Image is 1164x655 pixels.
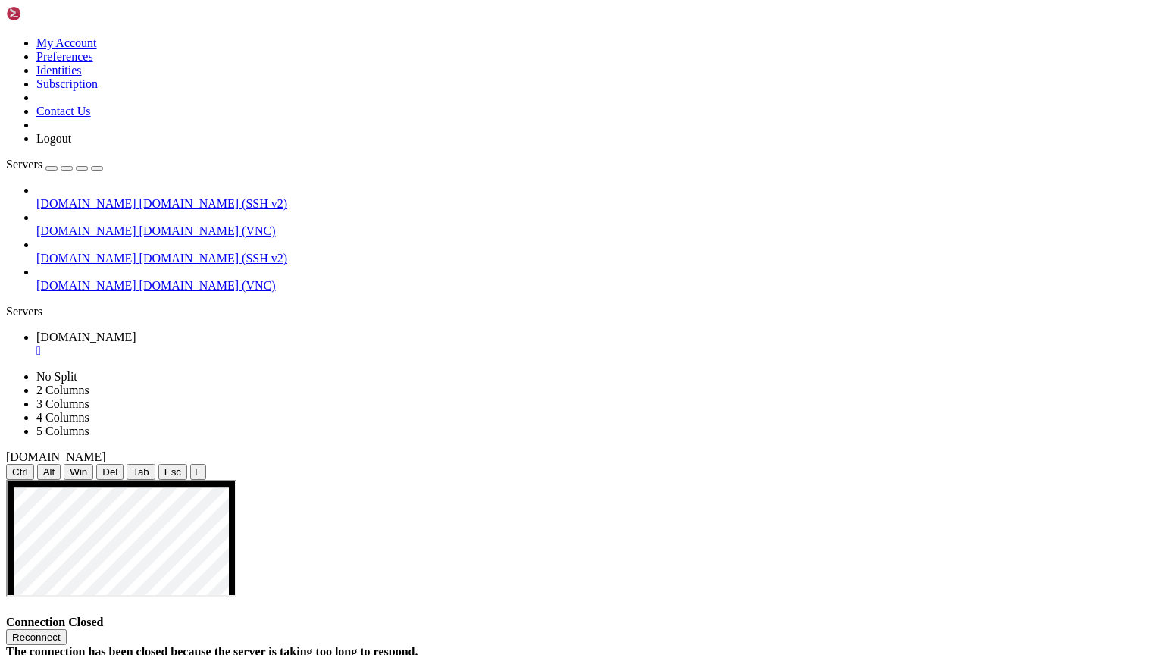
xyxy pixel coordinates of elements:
button: Tab [127,464,155,480]
span: Del [102,466,117,478]
li: [DOMAIN_NAME] [DOMAIN_NAME] (SSH v2) [36,238,1158,265]
a: 2 Columns [36,384,89,396]
span: Connection Closed [6,616,103,628]
div: Servers [6,305,1158,318]
span: Win [70,466,87,478]
span: Servers [6,158,42,171]
a: [DOMAIN_NAME] [DOMAIN_NAME] (SSH v2) [36,197,1158,211]
span: [DOMAIN_NAME] [36,331,136,343]
a:  [36,344,1158,358]
a: 3 Columns [36,397,89,410]
button: Alt [37,464,61,480]
li: [DOMAIN_NAME] [DOMAIN_NAME] (VNC) [36,211,1158,238]
a: [DOMAIN_NAME] [DOMAIN_NAME] (VNC) [36,279,1158,293]
span: Esc [164,466,181,478]
span: [DOMAIN_NAME] (SSH v2) [139,252,288,265]
span: Ctrl [12,466,28,478]
a: No Split [36,370,77,383]
a: [DOMAIN_NAME] [DOMAIN_NAME] (SSH v2) [36,252,1158,265]
li: [DOMAIN_NAME] [DOMAIN_NAME] (VNC) [36,265,1158,293]
a: [DOMAIN_NAME] [DOMAIN_NAME] (VNC) [36,224,1158,238]
a: Logout [36,132,71,145]
a: limson.click [36,331,1158,358]
img: Shellngn [6,6,93,21]
a: My Account [36,36,97,49]
button:  [190,464,206,480]
span: Alt [43,466,55,478]
button: Esc [158,464,187,480]
span: [DOMAIN_NAME] [6,450,106,463]
a: Preferences [36,50,93,63]
span: [DOMAIN_NAME] [36,252,136,265]
span: [DOMAIN_NAME] [36,224,136,237]
button: Reconnect [6,629,67,645]
div:  [196,466,200,478]
a: Contact Us [36,105,91,118]
a: Identities [36,64,82,77]
span: [DOMAIN_NAME] (SSH v2) [139,197,288,210]
button: Win [64,464,93,480]
li: [DOMAIN_NAME] [DOMAIN_NAME] (SSH v2) [36,183,1158,211]
button: Ctrl [6,464,34,480]
a: 5 Columns [36,425,89,437]
a: Subscription [36,77,98,90]
span: Tab [133,466,149,478]
span: [DOMAIN_NAME] (VNC) [139,279,276,292]
span: [DOMAIN_NAME] [36,197,136,210]
span: [DOMAIN_NAME] (VNC) [139,224,276,237]
a: Servers [6,158,103,171]
a: 4 Columns [36,411,89,424]
button: Del [96,464,124,480]
span: [DOMAIN_NAME] [36,279,136,292]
